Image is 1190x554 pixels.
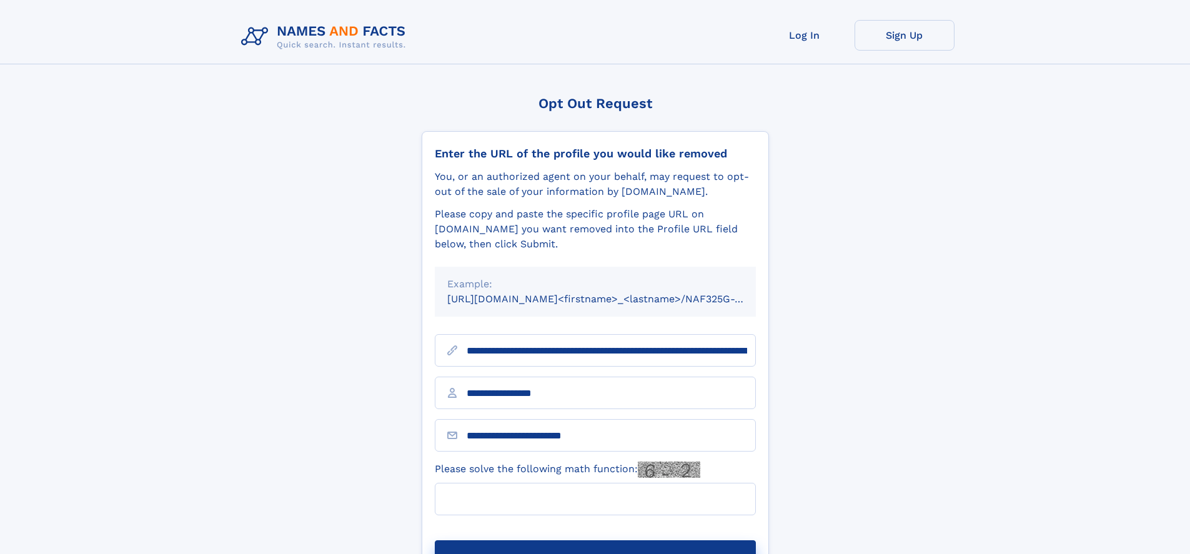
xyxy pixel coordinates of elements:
img: Logo Names and Facts [236,20,416,54]
div: Please copy and paste the specific profile page URL on [DOMAIN_NAME] you want removed into the Pr... [435,207,756,252]
a: Sign Up [855,20,954,51]
div: Opt Out Request [422,96,769,111]
a: Log In [755,20,855,51]
div: Enter the URL of the profile you would like removed [435,147,756,161]
div: Example: [447,277,743,292]
small: [URL][DOMAIN_NAME]<firstname>_<lastname>/NAF325G-xxxxxxxx [447,293,780,305]
label: Please solve the following math function: [435,462,700,478]
div: You, or an authorized agent on your behalf, may request to opt-out of the sale of your informatio... [435,169,756,199]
